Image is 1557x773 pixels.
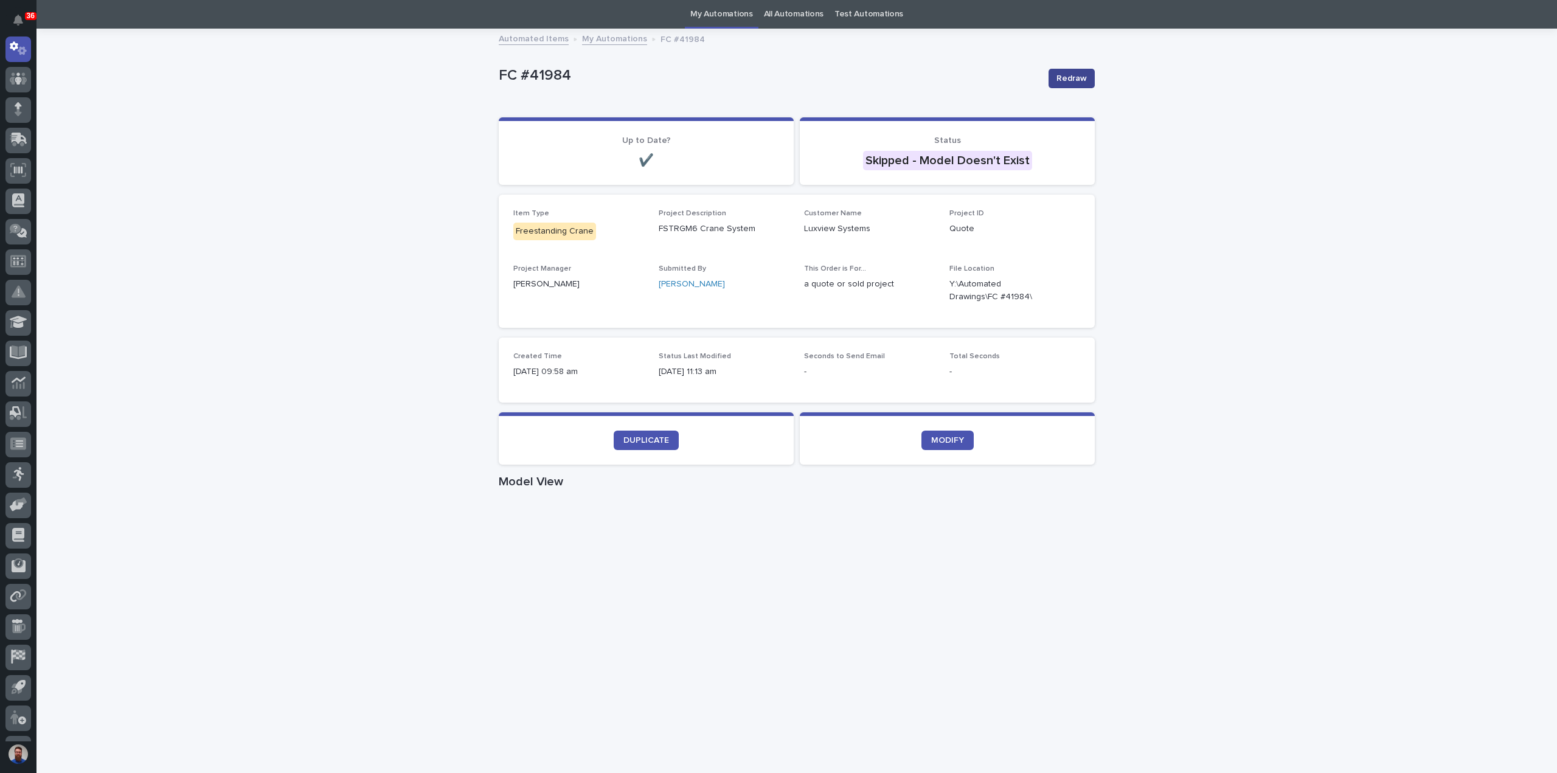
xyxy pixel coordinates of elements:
span: Customer Name [804,210,862,217]
p: 36 [27,12,35,20]
button: Redraw [1049,69,1095,88]
p: Quote [949,223,1080,235]
span: Item Type [513,210,549,217]
span: Project Description [659,210,726,217]
p: FC #41984 [499,67,1039,85]
span: Created Time [513,353,562,360]
a: My Automations [582,31,647,45]
p: - [949,366,1080,378]
span: Status [934,136,961,145]
span: Seconds to Send Email [804,353,885,360]
button: users-avatar [5,741,31,767]
a: Automated Items [499,31,569,45]
span: File Location [949,265,994,272]
p: FC #41984 [661,32,705,45]
span: Up to Date? [622,136,671,145]
p: [DATE] 11:13 am [659,366,789,378]
p: a quote or sold project [804,278,935,291]
p: [DATE] 09:58 am [513,366,644,378]
span: Project Manager [513,265,571,272]
span: This Order is For... [804,265,866,272]
p: Luxview Systems [804,223,935,235]
p: ✔️ [513,153,779,168]
h1: Model View [499,474,1095,489]
span: Total Seconds [949,353,1000,360]
: Y:\Automated Drawings\FC #41984\ [949,278,1051,303]
button: Notifications [5,7,31,33]
a: DUPLICATE [614,431,679,450]
span: Redraw [1056,72,1087,85]
span: Submitted By [659,265,706,272]
p: - [804,366,935,378]
span: Project ID [949,210,984,217]
p: FSTRGM6 Crane System [659,223,789,235]
div: Notifications36 [15,15,31,34]
div: Freestanding Crane [513,223,596,240]
span: DUPLICATE [623,436,669,445]
a: [PERSON_NAME] [659,278,725,291]
p: [PERSON_NAME] [513,278,644,291]
span: MODIFY [931,436,964,445]
span: Status Last Modified [659,353,731,360]
div: Skipped - Model Doesn't Exist [863,151,1032,170]
a: MODIFY [921,431,974,450]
